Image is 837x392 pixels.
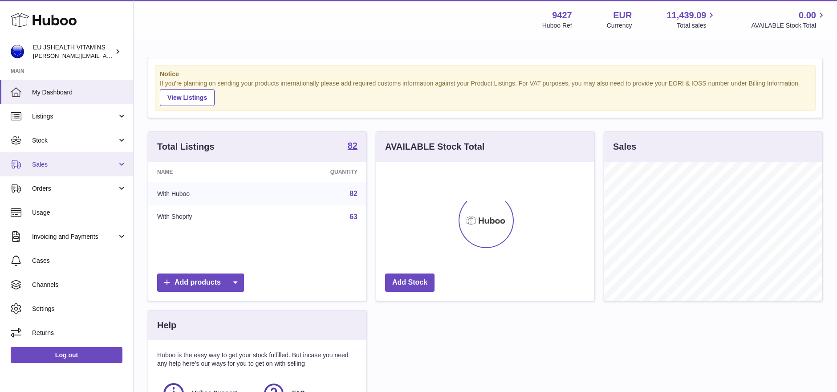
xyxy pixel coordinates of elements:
a: Log out [11,347,122,363]
a: View Listings [160,89,215,106]
td: With Shopify [148,205,266,229]
span: Listings [32,112,117,121]
span: Total sales [677,21,716,30]
h3: Sales [613,141,636,153]
a: Add Stock [385,274,435,292]
a: 82 [349,190,358,197]
h3: Total Listings [157,141,215,153]
a: 11,439.09 Total sales [666,9,716,30]
h3: Help [157,319,176,331]
div: If you're planning on sending your products internationally please add required customs informati... [160,79,811,106]
strong: EUR [613,9,632,21]
a: 82 [348,141,358,152]
span: 0.00 [799,9,816,21]
th: Quantity [266,162,366,182]
span: Usage [32,208,126,217]
span: AVAILABLE Stock Total [751,21,826,30]
strong: 82 [348,141,358,150]
h3: AVAILABLE Stock Total [385,141,484,153]
img: laura@jessicasepel.com [11,45,24,58]
td: With Huboo [148,182,266,205]
a: Add products [157,274,244,292]
span: 11,439.09 [666,9,706,21]
strong: Notice [160,70,811,78]
span: Settings [32,305,126,313]
div: Huboo Ref [542,21,572,30]
span: Orders [32,184,117,193]
span: Cases [32,257,126,265]
span: Returns [32,329,126,337]
div: Currency [607,21,632,30]
span: Sales [32,160,117,169]
a: 0.00 AVAILABLE Stock Total [751,9,826,30]
strong: 9427 [552,9,572,21]
span: My Dashboard [32,88,126,97]
p: Huboo is the easy way to get your stock fulfilled. But incase you need any help here's our ways f... [157,351,358,368]
th: Name [148,162,266,182]
a: 63 [349,213,358,220]
span: Invoicing and Payments [32,233,117,241]
div: EU JSHEALTH VITAMINS [33,43,113,60]
span: Channels [32,281,126,289]
span: [PERSON_NAME][EMAIL_ADDRESS][DOMAIN_NAME] [33,52,179,59]
span: Stock [32,136,117,145]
